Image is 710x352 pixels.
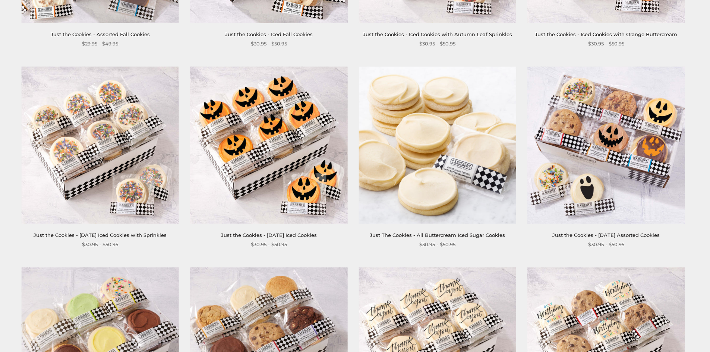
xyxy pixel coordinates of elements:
[22,66,179,223] img: Just the Cookies - Halloween Iced Cookies with Sprinkles
[51,31,150,37] a: Just the Cookies - Assorted Fall Cookies
[363,31,512,37] a: Just the Cookies - Iced Cookies with Autumn Leaf Sprinkles
[370,232,505,238] a: Just The Cookies - All Buttercream Iced Sugar Cookies
[251,40,287,48] span: $30.95 - $50.95
[535,31,677,37] a: Just the Cookies - Iced Cookies with Orange Buttercream
[221,232,317,238] a: Just the Cookies - [DATE] Iced Cookies
[588,40,624,48] span: $30.95 - $50.95
[190,66,347,223] img: Just the Cookies - Halloween Iced Cookies
[419,40,455,48] span: $30.95 - $50.95
[225,31,313,37] a: Just the Cookies - Iced Fall Cookies
[251,241,287,248] span: $30.95 - $50.95
[82,40,118,48] span: $29.95 - $49.95
[527,66,685,223] img: Just the Cookies - Halloween Assorted Cookies
[82,241,118,248] span: $30.95 - $50.95
[552,232,660,238] a: Just the Cookies - [DATE] Assorted Cookies
[419,241,455,248] span: $30.95 - $50.95
[588,241,624,248] span: $30.95 - $50.95
[34,232,167,238] a: Just the Cookies - [DATE] Iced Cookies with Sprinkles
[359,66,516,223] img: Just The Cookies - All Buttercream Iced Sugar Cookies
